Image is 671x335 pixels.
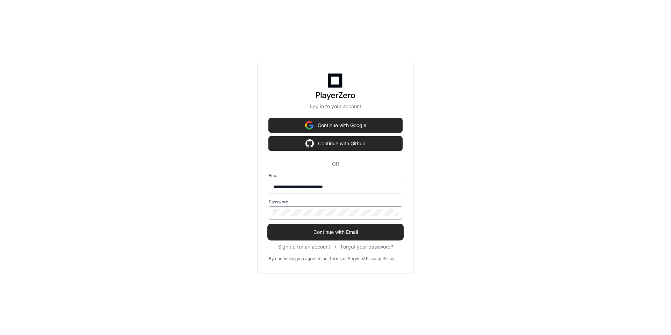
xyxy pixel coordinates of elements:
img: Sign in with google [305,118,313,132]
div: & [363,256,366,261]
div: By continuing you agree to our [269,256,329,261]
a: Terms of Service [329,256,363,261]
span: OR [329,160,342,167]
button: Continue with Google [269,118,402,132]
button: Forgot your password? [341,243,393,250]
a: Privacy Policy. [366,256,395,261]
p: Log in to your account [269,103,402,110]
button: Continue with Github [269,137,402,151]
span: Continue with Email [269,229,402,236]
button: Continue with Email [269,225,402,239]
label: Password [269,199,402,205]
label: Email [269,173,402,179]
img: Sign in with google [305,137,314,151]
button: Sign up for an account [278,243,330,250]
